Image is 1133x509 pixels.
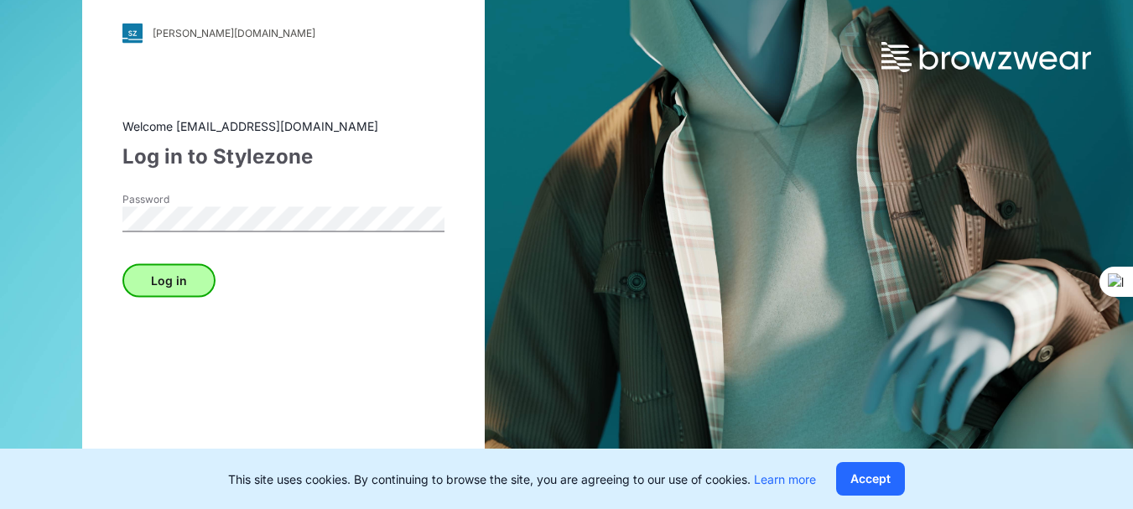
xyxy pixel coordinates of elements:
button: Log in [122,263,216,297]
label: Password [122,191,240,206]
div: Log in to Stylezone [122,141,444,171]
img: browzwear-logo.73288ffb.svg [881,42,1091,72]
button: Accept [836,462,905,496]
a: Learn more [754,472,816,486]
a: [PERSON_NAME][DOMAIN_NAME] [122,23,444,43]
p: This site uses cookies. By continuing to browse the site, you are agreeing to our use of cookies. [228,470,816,488]
img: svg+xml;base64,PHN2ZyB3aWR0aD0iMjgiIGhlaWdodD0iMjgiIHZpZXdCb3g9IjAgMCAyOCAyOCIgZmlsbD0ibm9uZSIgeG... [122,23,143,43]
div: Welcome [EMAIL_ADDRESS][DOMAIN_NAME] [122,117,444,134]
div: [PERSON_NAME][DOMAIN_NAME] [153,27,315,39]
